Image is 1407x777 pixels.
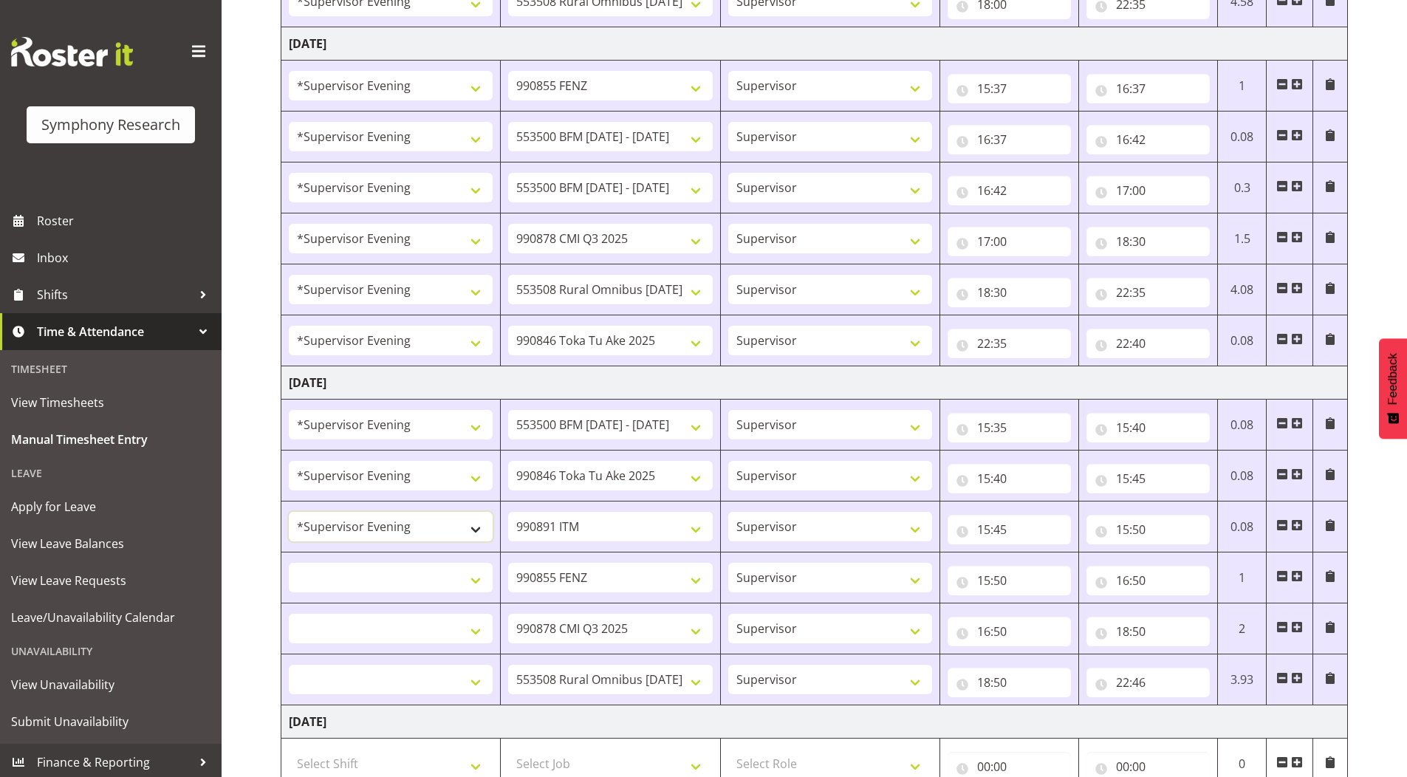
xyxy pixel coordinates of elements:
[1086,329,1210,358] input: Click to select...
[948,668,1071,697] input: Click to select...
[1217,162,1267,213] td: 0.3
[37,321,192,343] span: Time & Attendance
[4,636,218,666] div: Unavailability
[948,413,1071,442] input: Click to select...
[1086,74,1210,103] input: Click to select...
[1086,566,1210,595] input: Click to select...
[1217,451,1267,502] td: 0.08
[1086,176,1210,205] input: Click to select...
[948,329,1071,358] input: Click to select...
[37,247,214,269] span: Inbox
[37,751,192,773] span: Finance & Reporting
[948,227,1071,256] input: Click to select...
[1217,213,1267,264] td: 1.5
[948,515,1071,544] input: Click to select...
[1217,400,1267,451] td: 0.08
[1086,278,1210,307] input: Click to select...
[1217,264,1267,315] td: 4.08
[1086,515,1210,544] input: Click to select...
[4,458,218,488] div: Leave
[1086,227,1210,256] input: Click to select...
[948,74,1071,103] input: Click to select...
[4,384,218,421] a: View Timesheets
[11,428,210,451] span: Manual Timesheet Entry
[4,703,218,740] a: Submit Unavailability
[948,176,1071,205] input: Click to select...
[948,464,1071,493] input: Click to select...
[1379,338,1407,439] button: Feedback - Show survey
[948,125,1071,154] input: Click to select...
[948,278,1071,307] input: Click to select...
[1217,552,1267,603] td: 1
[37,210,214,232] span: Roster
[1217,315,1267,366] td: 0.08
[281,705,1348,739] td: [DATE]
[948,617,1071,646] input: Click to select...
[11,37,133,66] img: Rosterit website logo
[1217,502,1267,552] td: 0.08
[1217,654,1267,705] td: 3.93
[11,569,210,592] span: View Leave Requests
[11,533,210,555] span: View Leave Balances
[4,421,218,458] a: Manual Timesheet Entry
[37,284,192,306] span: Shifts
[11,674,210,696] span: View Unavailability
[1086,464,1210,493] input: Click to select...
[1386,353,1400,405] span: Feedback
[1086,125,1210,154] input: Click to select...
[1086,668,1210,697] input: Click to select...
[281,366,1348,400] td: [DATE]
[4,599,218,636] a: Leave/Unavailability Calendar
[4,666,218,703] a: View Unavailability
[281,27,1348,61] td: [DATE]
[1086,413,1210,442] input: Click to select...
[4,562,218,599] a: View Leave Requests
[41,114,180,136] div: Symphony Research
[11,496,210,518] span: Apply for Leave
[1217,603,1267,654] td: 2
[11,606,210,629] span: Leave/Unavailability Calendar
[4,525,218,562] a: View Leave Balances
[1217,112,1267,162] td: 0.08
[11,391,210,414] span: View Timesheets
[1217,61,1267,112] td: 1
[11,711,210,733] span: Submit Unavailability
[4,354,218,384] div: Timesheet
[948,566,1071,595] input: Click to select...
[4,488,218,525] a: Apply for Leave
[1086,617,1210,646] input: Click to select...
